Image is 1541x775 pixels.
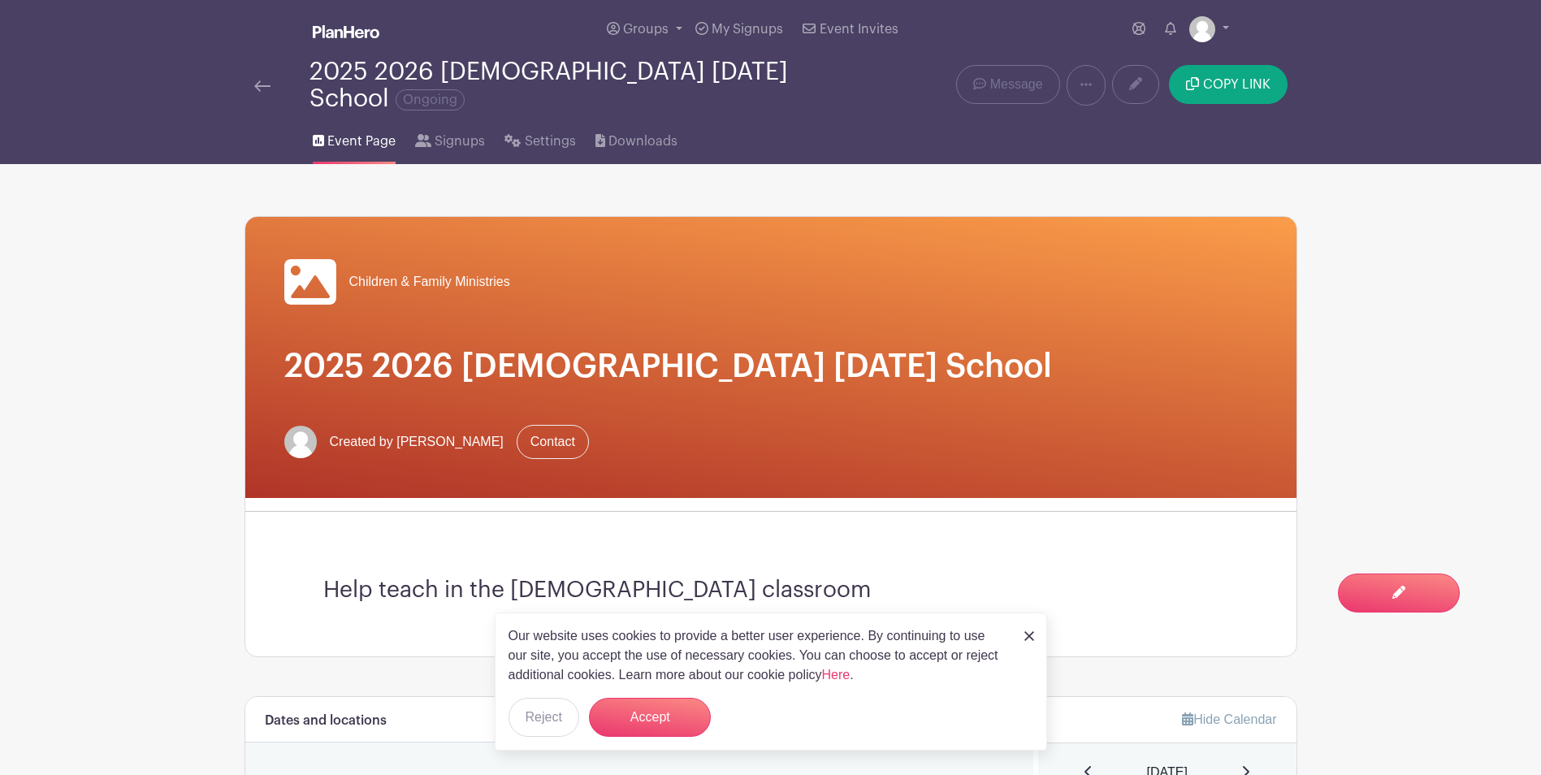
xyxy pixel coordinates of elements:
[990,75,1043,94] span: Message
[330,432,504,452] span: Created by [PERSON_NAME]
[517,425,589,459] a: Contact
[396,89,465,110] span: Ongoing
[956,65,1059,104] a: Message
[313,112,396,164] a: Event Page
[323,577,1219,604] h3: Help teach in the [DEMOGRAPHIC_DATA] classroom
[265,713,387,729] h6: Dates and locations
[712,23,783,36] span: My Signups
[595,112,677,164] a: Downloads
[415,112,485,164] a: Signups
[509,626,1007,685] p: Our website uses cookies to provide a better user experience. By continuing to use our site, you ...
[1024,631,1034,641] img: close_button-5f87c8562297e5c2d7936805f587ecaba9071eb48480494691a3f1689db116b3.svg
[313,25,379,38] img: logo_white-6c42ec7e38ccf1d336a20a19083b03d10ae64f83f12c07503d8b9e83406b4c7d.svg
[284,426,317,458] img: default-ce2991bfa6775e67f084385cd625a349d9dcbb7a52a09fb2fda1e96e2d18dcdb.png
[309,58,836,112] div: 2025 2026 [DEMOGRAPHIC_DATA] [DATE] School
[284,347,1257,386] h1: 2025 2026 [DEMOGRAPHIC_DATA] [DATE] School
[254,80,271,92] img: back-arrow-29a5d9b10d5bd6ae65dc969a981735edf675c4d7a1fe02e03b50dbd4ba3cdb55.svg
[589,698,711,737] button: Accept
[349,272,510,292] span: Children & Family Ministries
[820,23,898,36] span: Event Invites
[1189,16,1215,42] img: default-ce2991bfa6775e67f084385cd625a349d9dcbb7a52a09fb2fda1e96e2d18dcdb.png
[623,23,669,36] span: Groups
[509,698,579,737] button: Reject
[822,668,851,682] a: Here
[608,132,677,151] span: Downloads
[525,132,576,151] span: Settings
[504,112,575,164] a: Settings
[1203,78,1270,91] span: COPY LINK
[1169,65,1287,104] button: COPY LINK
[435,132,485,151] span: Signups
[1182,712,1276,726] a: Hide Calendar
[327,132,396,151] span: Event Page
